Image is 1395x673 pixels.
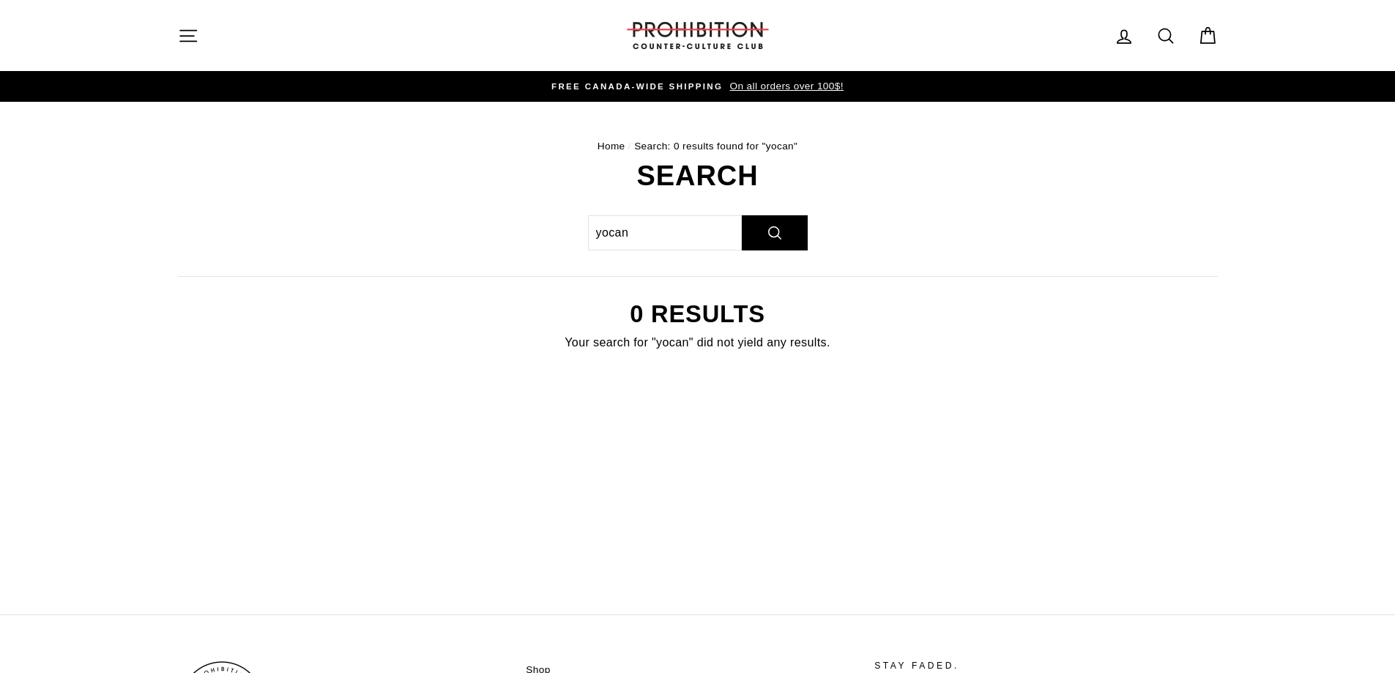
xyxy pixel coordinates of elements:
span: Search: 0 results found for "yocan" [634,141,797,152]
input: Search our store [588,215,742,250]
nav: breadcrumbs [178,138,1218,155]
span: / [628,141,631,152]
a: Home [598,141,625,152]
span: FREE CANADA-WIDE SHIPPING [551,82,723,91]
img: PROHIBITION COUNTER-CULTURE CLUB [625,22,771,49]
span: On all orders over 100$! [726,81,843,92]
p: STAY FADED. [874,659,1163,673]
p: Your search for "yocan" did not yield any results. [178,333,1218,352]
h1: Search [178,162,1218,190]
h2: 0 results [178,302,1218,327]
a: FREE CANADA-WIDE SHIPPING On all orders over 100$! [182,78,1214,94]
